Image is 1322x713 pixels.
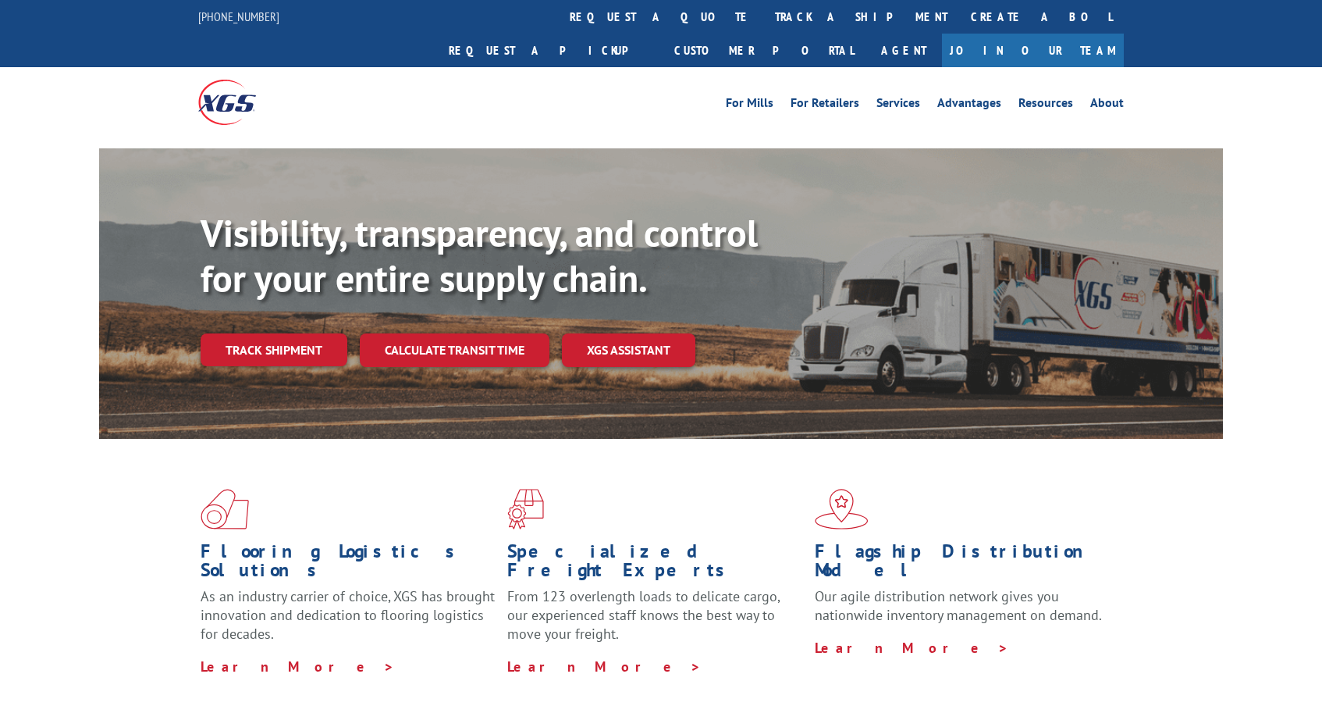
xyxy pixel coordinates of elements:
[791,97,859,114] a: For Retailers
[437,34,663,67] a: Request a pickup
[865,34,942,67] a: Agent
[562,333,695,367] a: XGS ASSISTANT
[663,34,865,67] a: Customer Portal
[201,658,395,676] a: Learn More >
[1090,97,1124,114] a: About
[507,587,802,657] p: From 123 overlength loads to delicate cargo, our experienced staff knows the best way to move you...
[815,639,1009,657] a: Learn More >
[937,97,1001,114] a: Advantages
[815,542,1110,587] h1: Flagship Distribution Model
[201,542,496,587] h1: Flooring Logistics Solutions
[942,34,1124,67] a: Join Our Team
[201,587,495,643] span: As an industry carrier of choice, XGS has brought innovation and dedication to flooring logistics...
[815,489,869,529] img: xgs-icon-flagship-distribution-model-red
[360,333,549,367] a: Calculate transit time
[201,489,249,529] img: xgs-icon-total-supply-chain-intelligence-red
[201,333,347,366] a: Track shipment
[507,542,802,587] h1: Specialized Freight Experts
[198,9,279,24] a: [PHONE_NUMBER]
[726,97,773,114] a: For Mills
[201,209,758,302] b: Visibility, transparency, and control for your entire supply chain.
[507,489,544,529] img: xgs-icon-focused-on-flooring-red
[815,587,1102,624] span: Our agile distribution network gives you nationwide inventory management on demand.
[1018,97,1073,114] a: Resources
[876,97,920,114] a: Services
[507,658,702,676] a: Learn More >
